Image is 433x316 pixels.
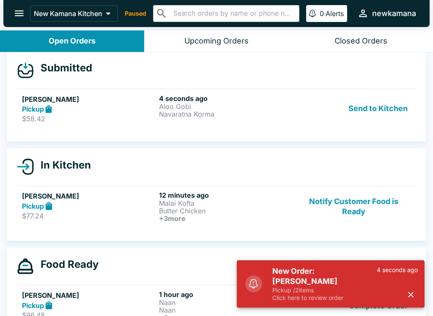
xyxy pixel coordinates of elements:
[272,294,377,302] p: Click here to review order
[17,185,416,227] a: [PERSON_NAME]Pickup$77.2412 minutes agoMalai KoftaButter Chicken+3moreNotify Customer Food is Ready
[22,212,156,220] p: $77.24
[30,5,118,22] button: New Kamana Kitchen
[159,306,293,314] p: Naan
[34,159,91,172] h4: In Kitchen
[159,290,293,299] h6: 1 hour ago
[159,199,293,207] p: Malai Kofta
[159,110,293,118] p: Navaratna Korma
[159,207,293,215] p: Butter Chicken
[354,4,419,22] button: newkamana
[296,191,411,222] button: Notify Customer Food is Ready
[22,114,156,123] p: $58.42
[22,202,44,210] strong: Pickup
[272,286,377,294] p: Pickup / 2 items
[159,191,293,199] h6: 12 minutes ago
[34,258,99,271] h4: Food Ready
[159,215,293,222] h6: + 3 more
[22,301,44,310] strong: Pickup
[345,94,411,123] button: Send to Kitchen
[17,89,416,128] a: [PERSON_NAME]Pickup$58.424 seconds agoAloo GobiNavaratna KormaSend to Kitchen
[184,36,249,46] div: Upcoming Orders
[34,62,92,74] h4: Submitted
[34,9,102,18] p: New Kamana Kitchen
[320,9,324,18] p: 0
[49,36,96,46] div: Open Orders
[372,8,416,19] div: newkamana
[8,3,30,24] button: open drawer
[326,9,344,18] p: Alerts
[334,36,387,46] div: Closed Orders
[125,9,146,18] p: Paused
[22,290,156,300] h5: [PERSON_NAME]
[159,103,293,110] p: Aloo Gobi
[159,94,293,103] h6: 4 seconds ago
[22,94,156,104] h5: [PERSON_NAME]
[159,299,293,306] p: Naan
[377,266,418,274] p: 4 seconds ago
[22,191,156,201] h5: [PERSON_NAME]
[272,266,377,286] h5: New Order: [PERSON_NAME]
[171,8,296,19] input: Search orders by name or phone number
[22,105,44,113] strong: Pickup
